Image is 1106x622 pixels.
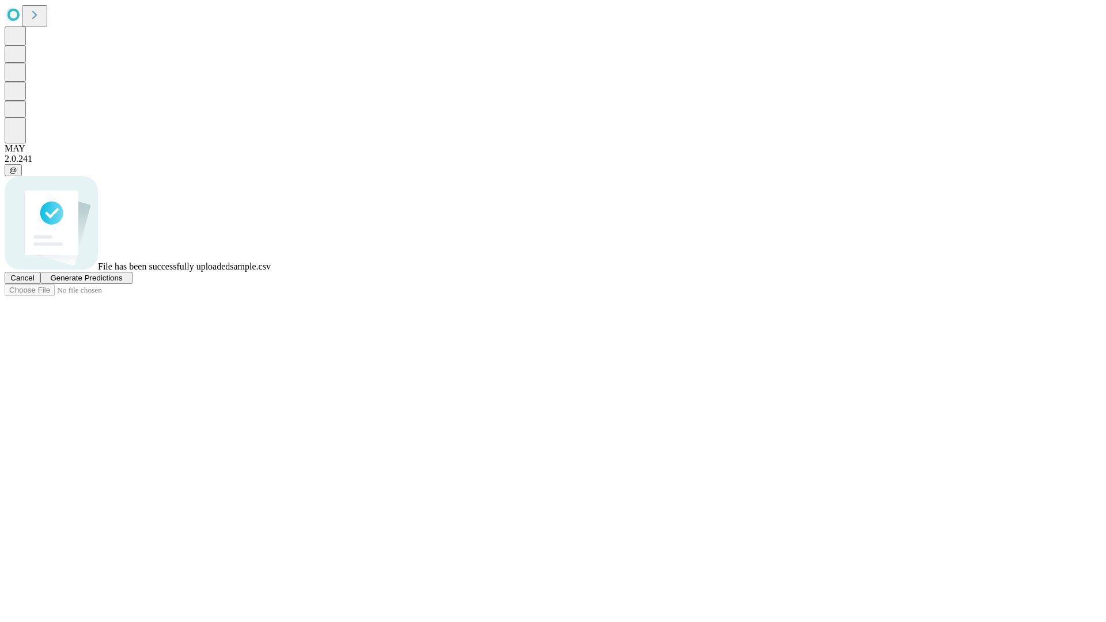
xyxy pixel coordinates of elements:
div: 2.0.241 [5,154,1101,164]
span: Generate Predictions [50,274,122,282]
div: MAY [5,143,1101,154]
span: @ [9,166,17,175]
span: sample.csv [230,261,271,271]
button: Cancel [5,272,40,284]
span: Cancel [10,274,35,282]
span: File has been successfully uploaded [98,261,230,271]
button: @ [5,164,22,176]
button: Generate Predictions [40,272,132,284]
